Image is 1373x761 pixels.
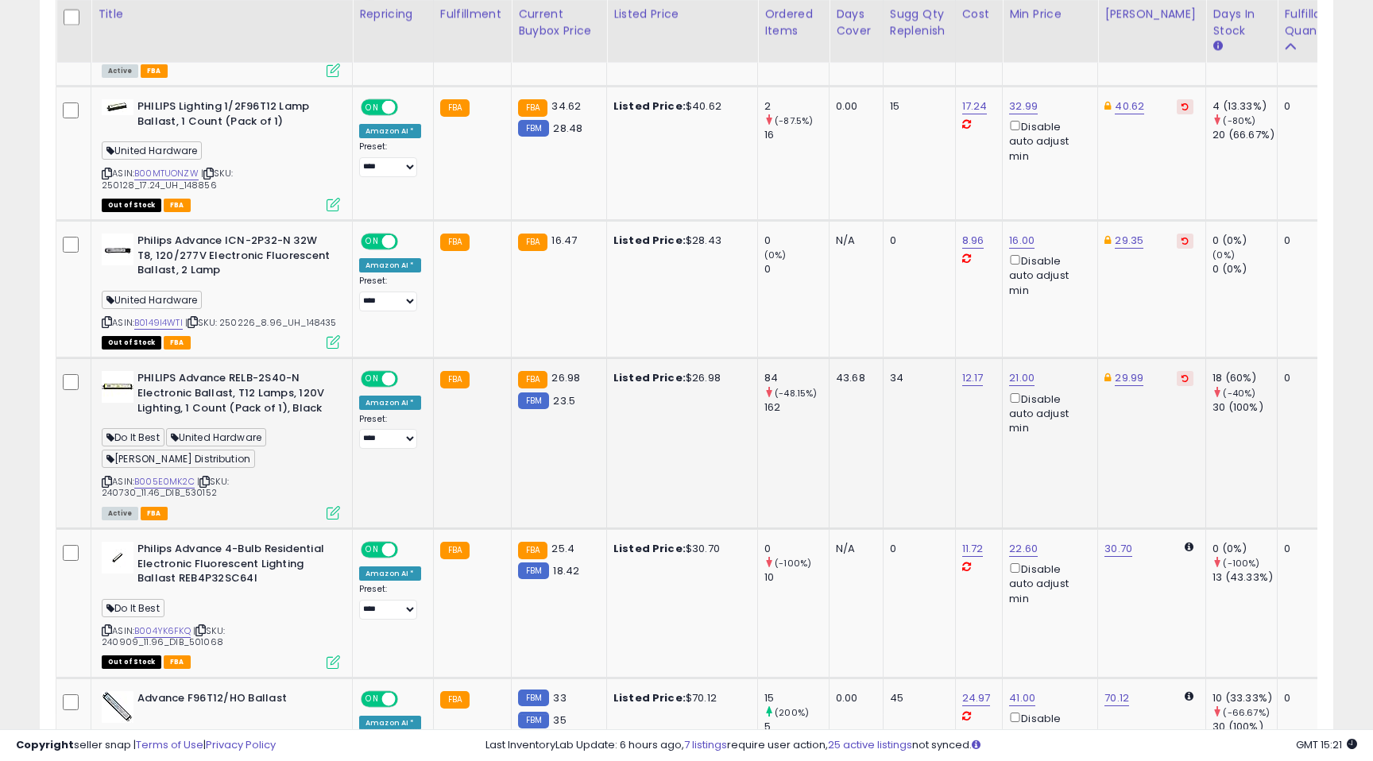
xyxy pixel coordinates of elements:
div: Preset: [359,276,421,311]
div: Preset: [359,414,421,450]
small: (200%) [775,706,809,719]
div: Amazon AI * [359,124,421,138]
div: $26.98 [613,371,745,385]
span: All listings currently available for purchase on Amazon [102,64,138,78]
span: 28.48 [553,121,582,136]
div: 16 [764,128,829,142]
a: 17.24 [962,99,988,114]
a: B005E0MK2C [134,475,195,489]
small: FBA [440,542,470,559]
div: $40.62 [613,99,745,114]
div: 0.00 [836,99,871,114]
small: (0%) [764,249,787,261]
span: ON [362,101,382,114]
small: Days In Stock. [1212,40,1222,54]
span: 25.4 [551,541,574,556]
small: FBA [518,234,547,251]
a: Privacy Policy [206,737,276,752]
a: 29.35 [1115,233,1143,249]
span: OFF [396,692,421,705]
span: Do It Best [102,599,164,617]
span: ON [362,543,382,557]
div: N/A [836,542,871,556]
div: Title [98,6,346,23]
div: 0 [1284,234,1333,248]
span: OFF [396,373,421,386]
div: Disable auto adjust min [1009,709,1085,755]
span: 35 [553,713,566,728]
div: 84 [764,371,829,385]
div: seller snap | | [16,738,276,753]
div: 18 (60%) [1212,371,1277,385]
a: B0149I4WTI [134,316,183,330]
div: Amazon AI * [359,258,421,272]
b: Philips Advance 4-Bulb Residential Electronic Fluorescent Lighting Ballast REB4P32SC64I [137,542,331,590]
div: 0 [764,262,829,276]
span: FBA [141,507,168,520]
div: Disable auto adjust min [1009,560,1085,606]
div: Fulfillment [440,6,505,23]
div: 0.00 [836,691,871,705]
div: ASIN: [102,371,340,518]
div: 10 [764,570,829,585]
div: 15 [890,99,943,114]
small: FBM [518,392,549,409]
small: (-87.5%) [775,114,813,127]
small: (-66.67%) [1223,706,1269,719]
span: FBA [164,199,191,212]
span: All listings that are currently out of stock and unavailable for purchase on Amazon [102,655,161,669]
div: $70.12 [613,691,745,705]
span: All listings that are currently out of stock and unavailable for purchase on Amazon [102,336,161,350]
b: Advance F96T12/HO Ballast [137,691,331,710]
span: ON [362,373,382,386]
div: 4 (13.33%) [1212,99,1277,114]
div: $28.43 [613,234,745,248]
div: 0 (0%) [1212,262,1277,276]
div: Fulfillable Quantity [1284,6,1339,40]
img: 31Am6uZrhyL._SL40_.jpg [102,542,133,574]
div: Listed Price [613,6,751,23]
a: 40.62 [1115,99,1144,114]
div: 15 [764,691,829,705]
small: (-100%) [1223,557,1259,570]
div: ASIN: [102,542,340,667]
div: Ordered Items [764,6,822,40]
small: FBM [518,120,549,137]
span: 34.62 [551,99,581,114]
div: $30.70 [613,542,745,556]
div: Disable auto adjust min [1009,390,1085,436]
b: PHILIPS Lighting 1/2F96T12 Lamp Ballast, 1 Count (Pack of 1) [137,99,331,133]
a: 11.72 [962,541,984,557]
span: | SKU: 250226_8.96_UH_148435 [185,316,337,329]
span: OFF [396,101,421,114]
div: 0 [890,234,943,248]
span: 18.42 [553,563,579,578]
div: 30 (100%) [1212,400,1277,415]
span: FBA [164,655,191,669]
div: Amazon AI * [359,396,421,410]
span: United Hardware [102,141,202,160]
a: 41.00 [1009,690,1035,706]
a: 29.99 [1115,370,1143,386]
div: Sugg Qty Replenish [890,6,949,40]
small: FBA [518,542,547,559]
a: 7 listings [684,737,727,752]
div: 0 (0%) [1212,542,1277,556]
img: 31H575981AL._SL40_.jpg [102,234,133,265]
span: Do It Best [102,428,164,446]
div: 2 [764,99,829,114]
span: OFF [396,543,421,557]
small: (-40%) [1223,387,1255,400]
small: FBA [518,371,547,388]
small: (-80%) [1223,114,1255,127]
small: FBA [440,691,470,709]
div: N/A [836,234,871,248]
a: 70.12 [1104,690,1129,706]
b: Philips Advance ICN-2P32-N 32W T8, 120/277V Electronic Fluorescent Ballast, 2 Lamp [137,234,331,282]
div: Amazon AI * [359,566,421,581]
div: 43.68 [836,371,871,385]
b: Listed Price: [613,233,686,248]
div: 0 [764,542,829,556]
img: 31O+b1Qu2OL._SL40_.jpg [102,371,133,403]
strong: Copyright [16,737,74,752]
